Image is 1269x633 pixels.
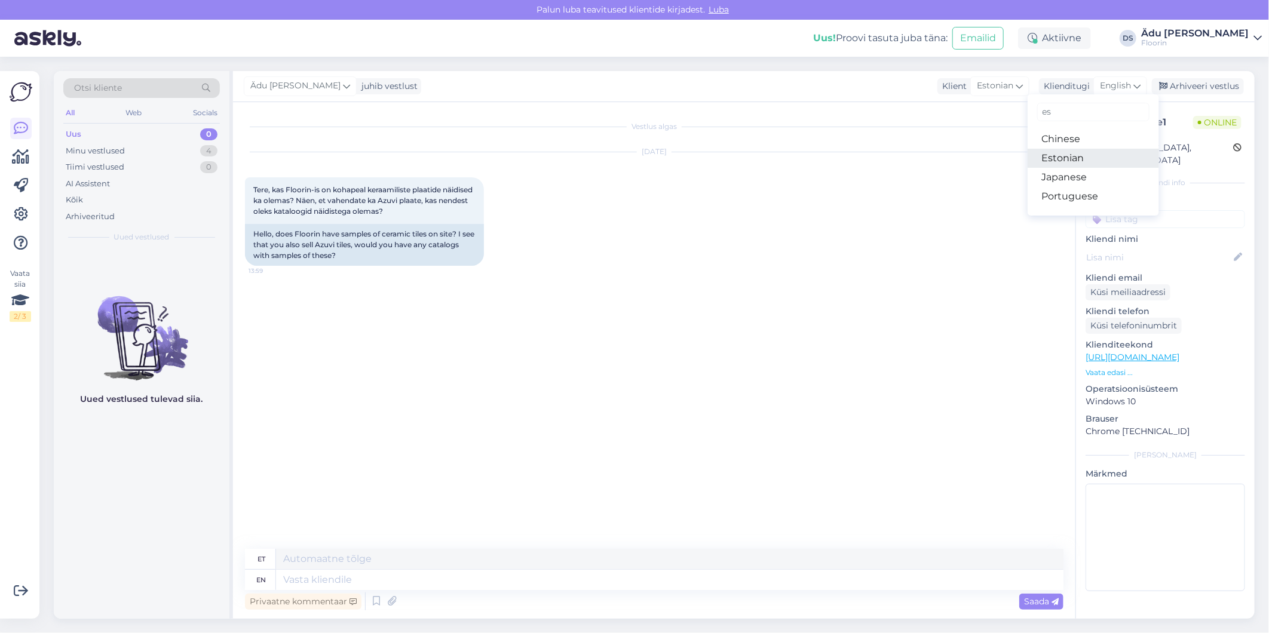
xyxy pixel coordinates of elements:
[1086,352,1179,362] a: [URL][DOMAIN_NAME]
[66,161,124,173] div: Tiimi vestlused
[249,266,293,275] span: 13:59
[1086,210,1245,228] input: Lisa tag
[66,194,83,206] div: Kõik
[705,4,732,15] span: Luba
[200,128,217,140] div: 0
[10,311,31,322] div: 2 / 3
[1089,142,1233,167] div: [GEOGRAPHIC_DATA], [GEOGRAPHIC_DATA]
[1086,367,1245,378] p: Vaata edasi ...
[1141,29,1262,48] a: Ädu [PERSON_NAME]Floorin
[1028,168,1159,187] a: Japanese
[937,80,967,93] div: Klient
[1086,272,1245,284] p: Kliendi email
[200,145,217,157] div: 4
[250,79,341,93] span: Ädu [PERSON_NAME]
[257,570,266,590] div: en
[245,594,361,610] div: Privaatne kommentaar
[1193,116,1242,129] span: Online
[114,232,170,242] span: Uued vestlused
[245,121,1063,132] div: Vestlus algas
[200,161,217,173] div: 0
[66,178,110,190] div: AI Assistent
[1086,284,1170,300] div: Küsi meiliaadressi
[1086,450,1245,460] div: [PERSON_NAME]
[1028,149,1159,168] a: Estonian
[1120,30,1136,47] div: DS
[1086,233,1245,245] p: Kliendi nimi
[1100,79,1131,93] span: English
[74,82,122,94] span: Otsi kliente
[813,32,836,44] b: Uus!
[1028,130,1159,149] a: Chinese
[1086,468,1245,480] p: Märkmed
[1152,78,1244,94] div: Arhiveeri vestlus
[63,105,77,121] div: All
[1086,195,1245,208] p: Kliendi tag'id
[124,105,145,121] div: Web
[1024,596,1059,607] span: Saada
[54,275,229,382] img: No chats
[1037,103,1150,121] input: Kirjuta, millist tag'i otsid
[258,549,265,569] div: et
[66,145,125,157] div: Minu vestlused
[1086,339,1245,351] p: Klienditeekond
[1086,413,1245,425] p: Brauser
[1028,187,1159,206] a: Portuguese
[1086,305,1245,318] p: Kliendi telefon
[1141,38,1249,48] div: Floorin
[81,393,203,405] p: Uued vestlused tulevad siia.
[253,185,474,216] span: Tere, kas Floorin-is on kohapeal keraamiliste plaatide näidised ka olemas? Näen, et vahendate ka ...
[1086,395,1245,408] p: Windows 10
[977,79,1013,93] span: Estonian
[245,224,484,266] div: Hello, does Floorin have samples of ceramic tiles on site? I see that you also sell Azuvi tiles, ...
[1086,425,1245,438] p: Chrome [TECHNICAL_ID]
[1086,383,1245,395] p: Operatsioonisüsteem
[10,81,32,103] img: Askly Logo
[191,105,220,121] div: Socials
[66,211,115,223] div: Arhiveeritud
[245,146,1063,157] div: [DATE]
[1086,251,1231,264] input: Lisa nimi
[66,128,81,140] div: Uus
[1039,80,1090,93] div: Klienditugi
[1018,27,1091,49] div: Aktiivne
[1141,29,1249,38] div: Ädu [PERSON_NAME]
[1086,318,1182,334] div: Küsi telefoninumbrit
[813,31,948,45] div: Proovi tasuta juba täna:
[952,27,1004,50] button: Emailid
[1086,177,1245,188] div: Kliendi info
[357,80,418,93] div: juhib vestlust
[10,268,31,322] div: Vaata siia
